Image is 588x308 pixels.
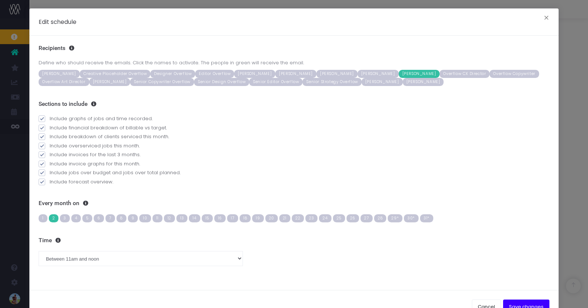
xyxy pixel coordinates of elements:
span: [PERSON_NAME] [358,70,399,78]
label: Include overserviced jobs this month. [39,142,549,150]
span: Overflow CX Director [440,70,490,78]
h3: Every month on [39,200,549,207]
span: [PERSON_NAME] [234,70,275,78]
label: Include forecast overview. [39,178,549,186]
span: [PERSON_NAME] [39,70,80,78]
label: Include breakdown of clients serviced this month. [39,133,549,140]
span: [PERSON_NAME] [89,78,130,86]
span: 13 [176,214,187,222]
span: 27 [361,214,373,222]
span: Designer Overflow [150,70,195,78]
span: 16 [214,214,226,222]
span: Overflow Art Director [39,78,89,86]
span: 10 [139,214,151,222]
h5: Edit schedule [39,18,76,26]
h3: Recipients [39,45,549,52]
span: 14 [189,214,200,222]
span: 23 [305,214,318,222]
span: 17 [227,214,238,222]
span: 20 [265,214,278,222]
span: [PERSON_NAME] [316,70,358,78]
span: 4 [71,214,81,222]
h3: Time [39,237,549,244]
span: [PERSON_NAME] [399,70,440,78]
span: Editor Overflow [195,70,234,78]
span: 11 [153,214,162,222]
span: Senior Design Overflow [194,78,249,86]
span: 7 [105,214,115,222]
label: Include jobs over budget and jobs over total planned. [39,169,549,176]
span: Overflow Copywriter [490,70,539,78]
span: [PERSON_NAME] [362,78,403,86]
span: 28 [374,214,386,222]
span: Creative Placeholder Overflow [80,70,150,78]
span: 26 [347,214,359,222]
span: 12 [164,214,175,222]
span: 1 [39,214,47,222]
span: [PERSON_NAME] [403,78,444,86]
span: 6 [94,214,104,222]
h3: Sections to include [39,101,549,108]
span: 18 [240,214,251,222]
span: Define who should receive the emails. Click the names to activate. The people in green will recei... [39,59,549,67]
span: 8 [116,214,126,222]
span: Senior Editor Overflow [249,78,302,86]
span: 9 [128,214,138,222]
span: 19 [252,214,263,222]
span: [PERSON_NAME] [275,70,316,78]
span: Senior Strategy Overflow [302,78,361,86]
span: 15 [202,214,213,222]
button: Close [539,13,554,25]
label: Include invoices for the last 3 months. [39,151,549,158]
label: Include graphs of jobs and time recorded. [39,115,549,122]
span: 25 [333,214,345,222]
label: Include invoice graphs for this month. [39,160,549,168]
label: Include financial breakdown of billable vs target. [39,124,549,132]
span: 24 [319,214,331,222]
span: Senior Copywriter Overflow [130,78,194,86]
span: 3 [60,214,70,222]
span: 22 [292,214,304,222]
span: 2 [49,214,59,222]
span: 5 [82,214,92,222]
span: 21 [279,214,290,222]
